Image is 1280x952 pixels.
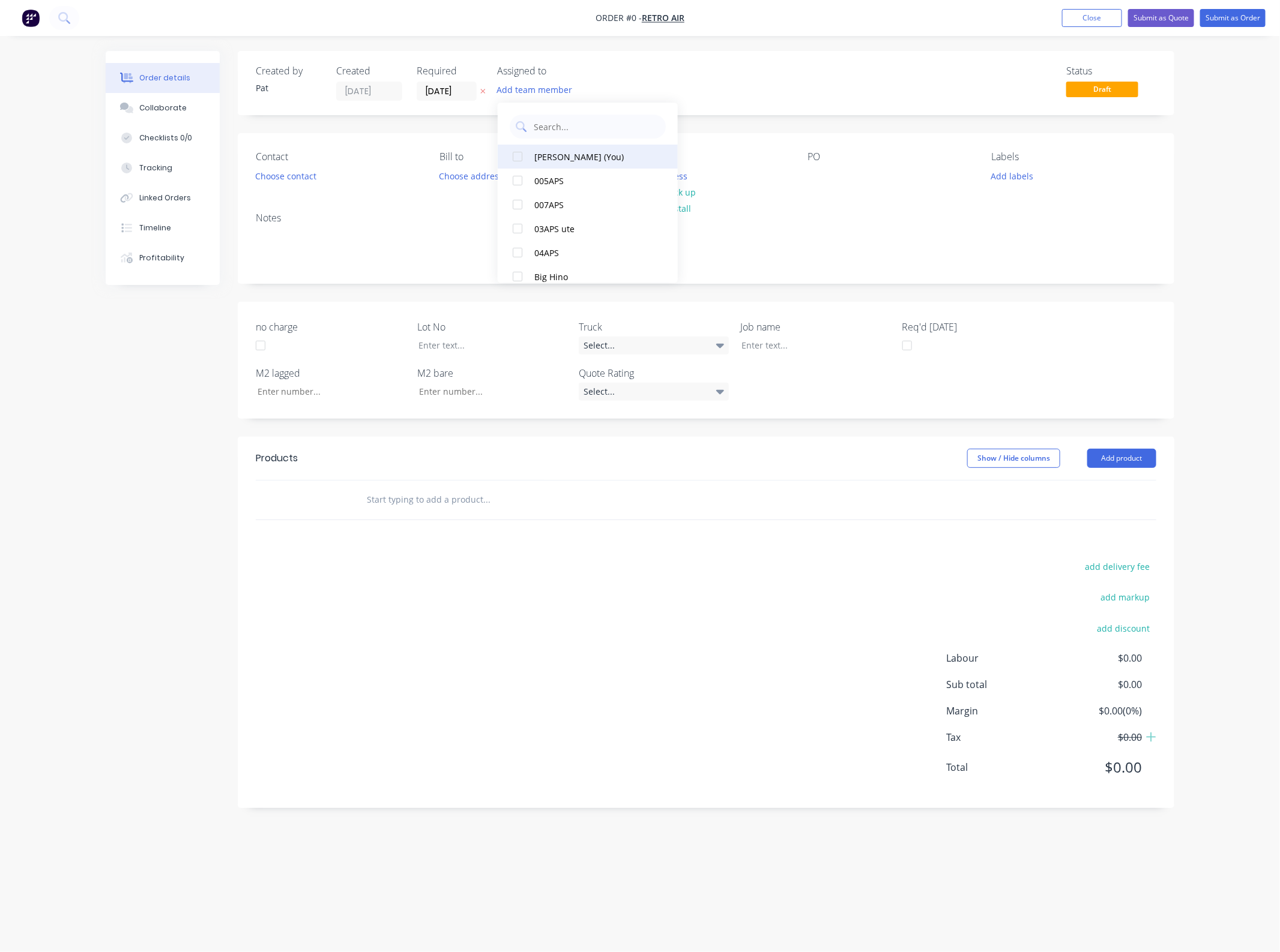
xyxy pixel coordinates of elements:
button: 04APS [498,241,678,265]
div: Select... [579,383,729,401]
button: Choose contact [249,167,323,184]
span: Order #0 - [596,13,642,24]
span: $0.00 [1053,756,1142,778]
div: Contact [256,151,420,163]
button: Close [1062,9,1122,27]
div: Profitability [139,253,184,263]
button: Submit as Quote [1128,9,1194,27]
span: $0.00 [1053,651,1142,665]
a: Retro Air [642,13,684,24]
div: Created by [256,65,322,77]
span: Total [946,760,1053,774]
span: Tax [946,730,1053,744]
span: Sub total [946,677,1053,692]
label: M2 bare [417,366,567,380]
button: Timeline [106,213,220,243]
button: Add team member [497,82,579,98]
div: Assigned to [497,65,617,77]
button: 007APS [498,193,678,217]
button: Add team member [491,82,579,98]
button: Add product [1087,449,1156,468]
button: Add labels [985,167,1040,184]
div: Timeline [139,223,171,233]
button: add discount [1091,620,1156,636]
button: Show / Hide columns [967,449,1060,468]
div: Notes [256,212,1156,224]
div: 005APS [534,175,654,187]
button: Checklists 0/0 [106,123,220,153]
div: Bill to [439,151,604,163]
label: Lot No [417,320,567,334]
span: $0.00 ( 0 %) [1053,704,1142,718]
div: Order details [139,73,190,83]
button: add delivery fee [1079,558,1156,575]
div: Products [256,451,298,466]
button: Submit as Order [1200,9,1266,27]
input: Enter number... [247,383,406,401]
div: Linked Orders [139,193,191,203]
button: Big Hino [498,265,678,289]
div: Collaborate [139,103,187,113]
button: Collaborate [106,93,220,123]
input: Enter number... [409,383,567,401]
div: Status [1066,65,1156,77]
span: $0.00 [1053,677,1142,692]
button: 005APS [498,169,678,193]
button: Choose address [433,167,510,184]
button: [PERSON_NAME] (You) [498,145,678,169]
input: Search... [533,115,660,139]
button: Profitability [106,243,220,273]
button: 03APS ute [498,217,678,241]
div: Labels [992,151,1156,163]
label: Job name [741,320,891,334]
div: Select... [579,337,729,355]
button: Tracking [106,153,220,183]
span: $0.00 [1053,730,1142,744]
div: Pat [256,82,322,94]
div: 04APS [534,247,654,259]
div: 03APS ute [534,223,654,235]
label: Quote Rating [579,366,729,380]
button: add markup [1094,589,1156,605]
input: Start typing to add a product... [366,488,606,512]
label: Truck [579,320,729,334]
div: Created [336,65,402,77]
label: Req'd [DATE] [902,320,1052,334]
img: Factory [22,9,40,27]
div: Tracking [139,163,172,173]
label: no charge [256,320,406,334]
div: PO [808,151,972,163]
div: [PERSON_NAME] (You) [534,151,654,163]
button: Linked Orders [106,183,220,213]
span: Margin [946,704,1053,718]
div: 007APS [534,199,654,211]
div: Deliver to [624,151,788,163]
label: M2 lagged [256,366,406,380]
span: Labour [946,651,1053,665]
button: Order details [106,63,220,93]
div: Checklists 0/0 [139,133,192,143]
div: Required [417,65,483,77]
div: Big Hino [534,271,654,283]
span: Draft [1066,82,1138,97]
